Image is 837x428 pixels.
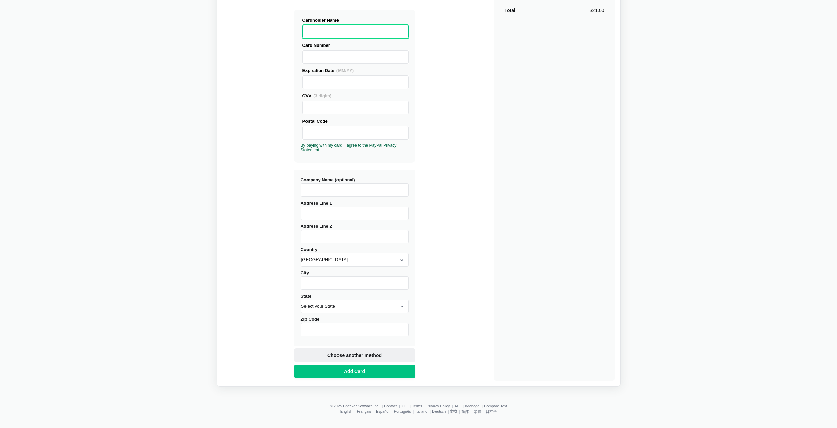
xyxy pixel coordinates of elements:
iframe: Secure Credit Card Frame - Cardholder Name [305,25,406,38]
a: Français [357,409,371,414]
div: Postal Code [302,118,409,125]
div: CVV [302,92,409,99]
span: (3 digits) [313,93,331,98]
li: © 2025 Checker Software Inc. [330,404,384,408]
a: हिन्दी [450,409,457,414]
a: Compare Text [484,404,507,408]
input: Address Line 1 [301,207,409,220]
select: State [301,300,409,313]
iframe: Secure Credit Card Frame - Credit Card Number [305,51,406,63]
button: Choose another method [294,348,415,362]
a: Privacy Policy [427,404,450,408]
a: API [454,404,460,408]
select: Country [301,253,409,267]
a: Español [376,409,389,414]
label: City [301,270,409,290]
input: Company Name (optional) [301,183,409,197]
span: (MM/YY) [336,68,354,73]
span: Choose another method [326,352,383,359]
input: Zip Code [301,323,409,336]
label: Zip Code [301,317,409,336]
iframe: Secure Credit Card Frame - CVV [305,101,406,114]
a: By paying with my card, I agree to the PayPal Privacy Statement. [301,143,397,152]
a: English [340,409,352,414]
div: Card Number [302,42,409,49]
a: Deutsch [432,409,446,414]
a: 简体 [461,409,469,414]
div: Expiration Date [302,67,409,74]
label: Country [301,247,409,267]
a: 繁體 [474,409,481,414]
label: Company Name (optional) [301,177,409,197]
a: Contact [384,404,397,408]
iframe: Secure Credit Card Frame - Postal Code [305,126,406,139]
a: Terms [412,404,422,408]
label: Address Line 1 [301,201,409,220]
label: Address Line 2 [301,224,409,243]
strong: Total [505,8,515,13]
label: State [301,294,409,313]
a: 日本語 [486,409,497,414]
span: Add Card [343,368,366,375]
button: Add Card [294,365,415,378]
a: Português [394,409,411,414]
a: iManage [465,404,479,408]
div: Cardholder Name [302,17,409,24]
input: Address Line 2 [301,230,409,243]
iframe: Secure Credit Card Frame - Expiration Date [305,76,406,89]
a: Italiano [416,409,427,414]
a: CLI [401,404,407,408]
div: $21.00 [590,7,604,14]
input: City [301,276,409,290]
